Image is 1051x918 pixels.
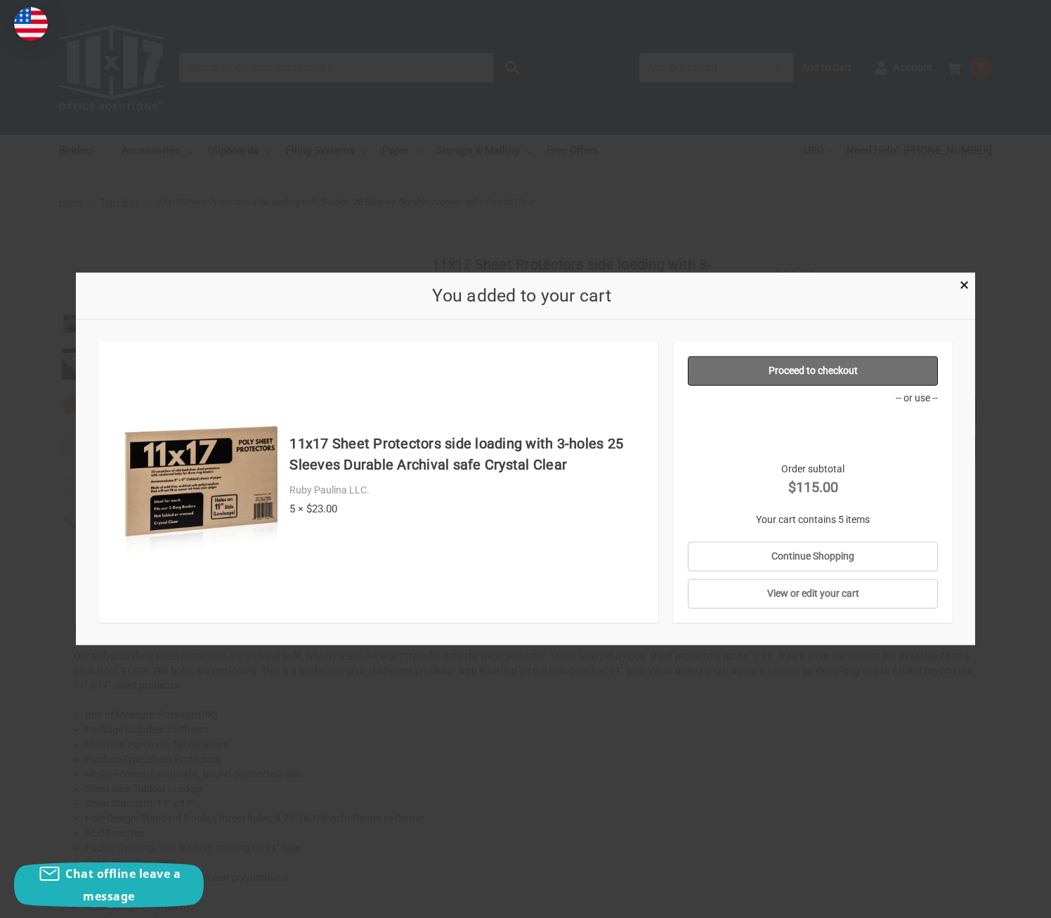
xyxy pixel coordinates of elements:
[65,866,181,904] span: Chat offline leave a message
[688,512,939,527] p: Your cart contains 5 items
[98,283,946,309] h2: You added to your cart
[688,462,939,498] div: Order subtotal
[14,862,204,907] button: Chat offline leave a message
[960,275,969,295] span: ×
[688,579,939,609] a: View or edit your cart
[688,391,939,406] p: -- or use --
[957,276,972,291] a: Close
[120,401,282,564] img: 11x17 Sheet Protectors side loading with 3-holes 25 Sleeves Durable Archival safe Crystal Clear
[14,7,48,41] img: duty and tax information for United States
[289,501,644,517] div: 5 × $23.00
[688,356,939,386] a: Proceed to checkout
[688,542,939,571] a: Continue Shopping
[289,483,644,498] div: Ruby Paulina LLC.
[289,433,644,475] h4: 11x17 Sheet Protectors side loading with 3-holes 25 Sleeves Durable Archival safe Crystal Clear
[688,477,939,498] strong: $115.00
